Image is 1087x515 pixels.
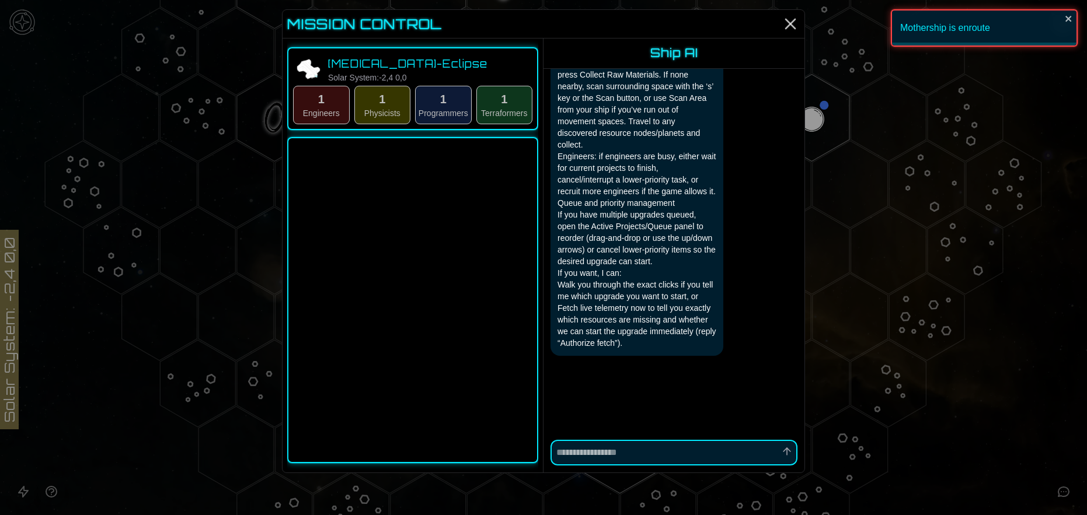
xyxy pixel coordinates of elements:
button: 1Physicists [354,86,411,124]
span: 1 [318,93,325,106]
span: 1 [379,93,385,106]
span: 1 [501,93,507,106]
div: [MEDICAL_DATA]-Eclipse [328,55,487,72]
h1: Ship AI [650,45,698,61]
div: Mothership is enroute [891,9,1078,47]
button: 1Programmers [415,86,472,124]
li: Raw materials: open ship controls and press Collect Raw Materials. If none nearby, scan surroundi... [558,57,716,150]
button: 1Terraformers [476,86,533,124]
li: Walk you through the exact clicks if you tell me which upgrade you want to start, or [558,279,716,302]
p: If you want, I can: [558,267,716,279]
button: 1Engineers [293,86,350,124]
img: Ship [295,58,321,80]
div: Mission Control [287,15,442,33]
button: Close [781,15,800,33]
div: Solar System: -2,4 0,0 [328,72,487,83]
li: Fetch live telemetry now to tell you exactly which resources are missing and whether we can start... [558,302,716,349]
button: close [1065,14,1073,23]
p: Queue and priority management [558,197,716,209]
li: If you have multiple upgrades queued, open the Active Projects/Queue panel to reorder (drag-and-d... [558,209,716,267]
li: Engineers: if engineers are busy, either wait for current projects to finish, cancel/interrupt a ... [558,150,716,197]
span: 1 [440,93,447,106]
